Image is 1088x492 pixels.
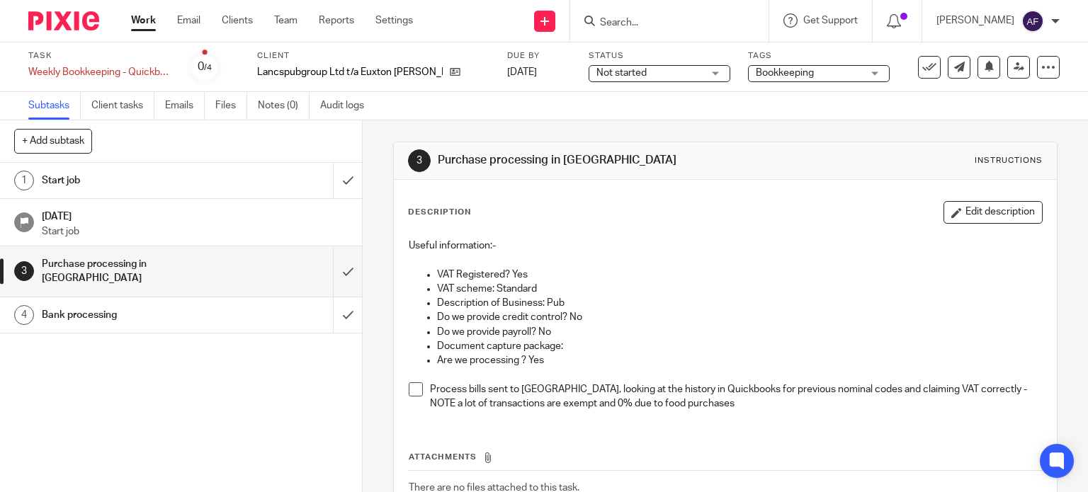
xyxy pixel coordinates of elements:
[803,16,858,25] span: Get Support
[42,206,348,224] h1: [DATE]
[437,353,1043,367] p: Are we processing ? Yes
[756,68,814,78] span: Bookkeeping
[274,13,297,28] a: Team
[14,171,34,190] div: 1
[28,92,81,120] a: Subtasks
[748,50,890,62] label: Tags
[131,13,156,28] a: Work
[437,339,1043,353] p: Document capture package:
[437,310,1043,324] p: Do we provide credit control? No
[257,50,489,62] label: Client
[975,155,1043,166] div: Instructions
[1021,10,1044,33] img: svg%3E
[204,64,212,71] small: /4
[599,17,726,30] input: Search
[28,65,170,79] div: Weekly Bookkeeping - Quickbooks - - Lancspubgroup Ltd t/a Euxton Mills - August
[42,304,227,326] h1: Bank processing
[437,282,1043,296] p: VAT scheme: Standard
[165,92,205,120] a: Emails
[437,325,1043,339] p: Do we provide payroll? No
[28,11,99,30] img: Pixie
[177,13,200,28] a: Email
[438,153,755,168] h1: Purchase processing in [GEOGRAPHIC_DATA]
[14,261,34,281] div: 3
[222,13,253,28] a: Clients
[215,92,247,120] a: Files
[28,50,170,62] label: Task
[408,207,471,218] p: Description
[408,149,431,172] div: 3
[409,239,1043,253] p: Useful information:-
[14,129,92,153] button: + Add subtask
[91,92,154,120] a: Client tasks
[42,224,348,239] p: Start job
[375,13,413,28] a: Settings
[14,305,34,325] div: 4
[42,253,227,290] h1: Purchase processing in [GEOGRAPHIC_DATA]
[319,13,354,28] a: Reports
[409,453,477,461] span: Attachments
[257,65,443,79] p: Lancspubgroup Ltd t/a Euxton [PERSON_NAME]
[596,68,647,78] span: Not started
[943,201,1043,224] button: Edit description
[430,382,1043,411] p: Process bills sent to [GEOGRAPHIC_DATA], looking at the history in Quickbooks for previous nomina...
[437,296,1043,310] p: Description of Business: Pub
[936,13,1014,28] p: [PERSON_NAME]
[28,65,170,79] div: Weekly Bookkeeping - Quickbooks - - Lancspubgroup Ltd t/a Euxton [PERSON_NAME] - August
[507,67,537,77] span: [DATE]
[198,59,212,75] div: 0
[507,50,571,62] label: Due by
[589,50,730,62] label: Status
[437,268,1043,282] p: VAT Registered? Yes
[320,92,375,120] a: Audit logs
[42,170,227,191] h1: Start job
[258,92,310,120] a: Notes (0)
